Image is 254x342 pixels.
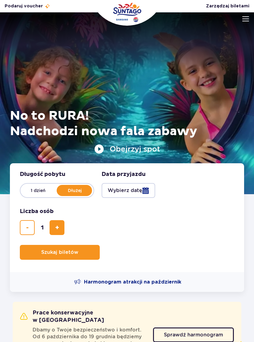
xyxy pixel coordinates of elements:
[20,309,153,324] h2: Prace konserwacyjne w [GEOGRAPHIC_DATA]
[20,171,65,178] span: Długość pobytu
[10,163,244,272] form: Planowanie wizyty w Park of Poland
[20,245,100,260] button: Szukaj biletów
[102,171,146,178] span: Data przyjazdu
[20,220,35,235] button: usuń bilet
[242,16,249,21] img: Open menu
[10,108,244,139] h1: No to RURA! Nadchodzi nowa fala zabawy
[94,144,160,154] button: Obejrzyj spot
[5,3,43,9] span: Podaruj voucher
[102,183,155,198] button: Wybierz datę
[74,278,181,286] a: Harmonogram atrakcji na październik
[57,184,92,197] label: Dłużej
[164,332,223,337] span: Sprawdź harmonogram
[35,220,50,235] input: liczba biletów
[20,208,54,215] span: Liczba osób
[41,250,78,255] span: Szukaj biletów
[5,3,50,9] a: Podaruj voucher
[50,220,64,235] button: dodaj bilet
[84,279,181,285] span: Harmonogram atrakcji na październik
[20,184,56,197] label: 1 dzień
[206,3,249,9] a: Zarządzaj biletami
